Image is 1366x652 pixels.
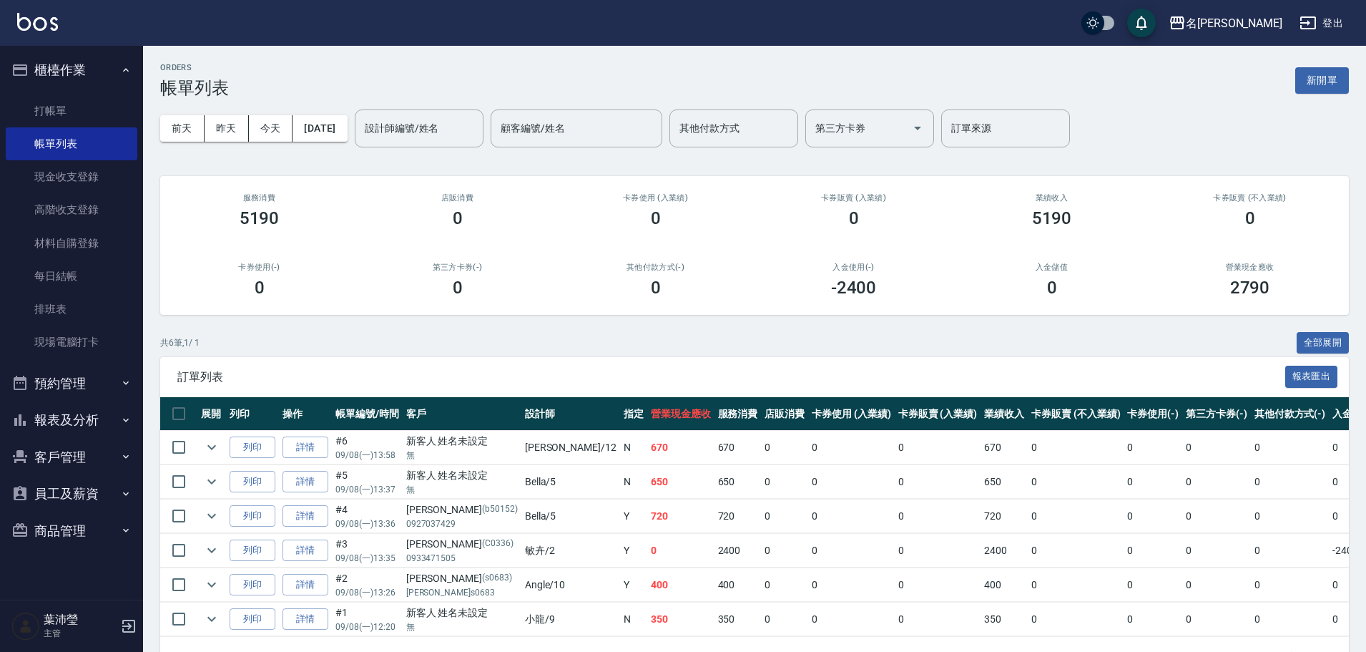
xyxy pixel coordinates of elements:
h2: 其他付款方式(-) [574,263,737,272]
th: 卡券販賣 (入業績) [895,397,981,431]
td: 0 [895,534,981,568]
th: 服務消費 [714,397,762,431]
button: 昨天 [205,115,249,142]
td: 0 [1124,568,1182,602]
td: 0 [647,534,714,568]
p: (s0683) [482,571,512,586]
button: expand row [201,540,222,561]
td: 0 [761,603,808,636]
button: expand row [201,608,222,630]
button: 列印 [230,471,275,493]
h3: 0 [255,278,265,298]
td: 400 [714,568,762,602]
button: 預約管理 [6,365,137,402]
img: Person [11,612,40,641]
td: 670 [981,431,1028,464]
h2: 卡券販賣 (入業績) [772,193,935,203]
td: 720 [714,500,762,533]
td: 0 [895,465,981,499]
h3: -2400 [831,278,877,298]
td: 0 [1124,465,1182,499]
td: 0 [895,603,981,636]
a: 排班表 [6,293,137,326]
h2: 卡券使用(-) [177,263,341,272]
td: 0 [1182,568,1251,602]
a: 詳情 [282,540,328,562]
td: 0 [808,465,895,499]
th: 營業現金應收 [647,397,714,431]
button: [DATE] [293,115,347,142]
td: Y [620,534,647,568]
span: 訂單列表 [177,370,1285,384]
td: 0 [1028,431,1124,464]
td: N [620,603,647,636]
p: 09/08 (一) 13:58 [335,449,399,462]
td: 0 [1028,534,1124,568]
p: 09/08 (一) 13:36 [335,517,399,530]
a: 打帳單 [6,94,137,127]
button: 報表匯出 [1285,366,1338,388]
div: [PERSON_NAME] [406,537,518,552]
td: 0 [1182,534,1251,568]
div: 新客人 姓名未設定 [406,434,518,449]
td: 0 [808,603,895,636]
td: 0 [1028,568,1124,602]
td: 0 [1124,534,1182,568]
th: 卡券販賣 (不入業績) [1028,397,1124,431]
button: 列印 [230,574,275,596]
h2: 入金使用(-) [772,263,935,272]
td: 0 [761,500,808,533]
a: 高階收支登錄 [6,193,137,226]
p: 主管 [44,627,117,640]
td: 0 [1182,603,1251,636]
td: 0 [1182,500,1251,533]
td: #5 [332,465,403,499]
td: 0 [895,500,981,533]
p: 0933471505 [406,552,518,565]
td: 0 [808,431,895,464]
td: 720 [647,500,714,533]
button: expand row [201,471,222,492]
td: 0 [1028,603,1124,636]
p: (b50152) [482,502,518,517]
td: 0 [1182,465,1251,499]
button: 新開單 [1295,67,1349,94]
th: 卡券使用(-) [1124,397,1182,431]
td: 0 [895,568,981,602]
h2: 第三方卡券(-) [375,263,539,272]
td: 650 [647,465,714,499]
a: 材料自購登錄 [6,227,137,260]
div: [PERSON_NAME] [406,571,518,586]
p: 09/08 (一) 13:37 [335,483,399,496]
h2: 卡券販賣 (不入業績) [1168,193,1332,203]
button: 名[PERSON_NAME] [1163,9,1288,38]
h3: 2790 [1230,278,1270,298]
td: N [620,431,647,464]
button: 列印 [230,608,275,631]
td: 小龍 /9 [521,603,620,636]
h3: 帳單列表 [160,78,229,98]
h3: 0 [453,208,463,228]
td: N [620,465,647,499]
td: Y [620,568,647,602]
a: 現金收支登錄 [6,160,137,193]
h3: 0 [849,208,859,228]
td: 350 [981,603,1028,636]
td: Bella /5 [521,465,620,499]
h2: ORDERS [160,63,229,72]
button: Open [906,117,929,140]
td: [PERSON_NAME] /12 [521,431,620,464]
td: 350 [714,603,762,636]
a: 詳情 [282,608,328,631]
img: Logo [17,13,58,31]
p: (C0336) [482,537,514,552]
h3: 服務消費 [177,193,341,203]
th: 設計師 [521,397,620,431]
a: 報表匯出 [1285,369,1338,383]
td: #2 [332,568,403,602]
h3: 0 [1047,278,1057,298]
button: 全部展開 [1297,332,1350,354]
button: expand row [201,505,222,527]
button: 列印 [230,540,275,562]
button: 客戶管理 [6,439,137,476]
